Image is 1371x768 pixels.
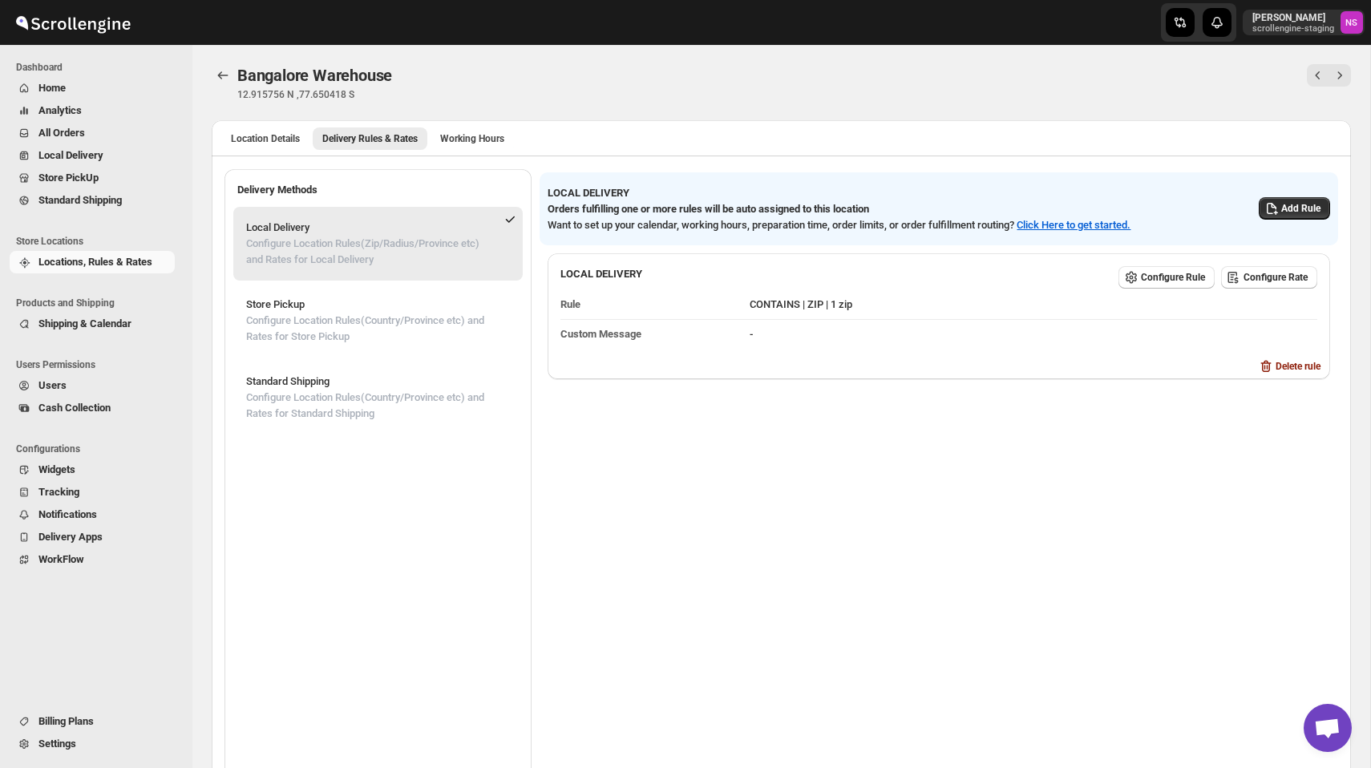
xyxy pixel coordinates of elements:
button: Home [10,77,175,99]
span: Working Hours [440,132,504,145]
span: Location Details [231,132,300,145]
button: Store PickupConfigure Location Rules(Country/Province etc) and Rates for Store Pickup [233,284,523,358]
button: Delete rule [1253,355,1330,378]
button: Back [212,64,234,87]
dd: CONTAINS | ZIP | 1 zip [750,290,1317,319]
span: WorkFlow [38,553,84,565]
button: All Orders [10,122,175,144]
span: Notifications [38,508,97,520]
p: Configure Location Rules(Zip/Radius/Province etc) and Rates for Local Delivery [246,236,487,268]
button: Click Here to get started. [1017,219,1130,231]
span: Users [38,379,67,391]
button: WorkFlow [10,548,175,571]
span: Delivery Apps [38,531,103,543]
span: Nawneet Sharma [1341,11,1363,34]
span: Users Permissions [16,358,181,371]
span: Billing Plans [38,715,94,727]
span: Home [38,82,66,94]
span: Widgets [38,463,75,475]
span: Store Locations [16,235,181,248]
button: Configure Rate [1221,266,1317,289]
button: Users [10,374,175,397]
b: Orders fulfilling one or more rules will be auto assigned to this location [548,203,869,215]
div: Open chat [1304,704,1352,752]
button: User menu [1243,10,1365,35]
button: Next [1329,64,1351,87]
span: Cash Collection [38,402,111,414]
button: Add Rule [1259,197,1330,220]
p: Store Pickup [246,297,510,313]
button: Tracking [10,481,175,503]
span: Local Delivery [38,149,103,161]
button: Standard ShippingConfigure Location Rules(Country/Province etc) and Rates for Standard Shipping [233,361,523,435]
h2: Delivery Methods [237,182,519,198]
p: Standard Shipping [246,374,510,390]
text: NS [1346,18,1358,28]
span: Tracking [38,486,79,498]
span: Products and Shipping [16,297,181,309]
span: Analytics [38,104,82,116]
span: Dashboard [16,61,181,74]
b: LOCAL DELIVERY [560,266,642,290]
p: Rule [560,297,743,313]
button: Cash Collection [10,397,175,419]
span: Delivery Rules & Rates [322,132,418,145]
span: Delete rule [1276,360,1320,373]
span: Standard Shipping [38,194,122,206]
span: Settings [38,738,76,750]
span: All Orders [38,127,85,139]
button: Shipping & Calendar [10,313,175,335]
span: Add Rule [1281,202,1320,215]
span: Configure Rule [1141,271,1205,284]
span: Bangalore Warehouse [237,66,392,85]
div: Want to set up your calendar, working hours, preparation time, order limits, or order fulfillment... [548,217,1246,233]
span: Shipping & Calendar [38,317,131,329]
button: Analytics [10,99,175,122]
span: Configurations [16,443,181,455]
button: Notifications [10,503,175,526]
b: LOCAL DELIVERY [548,187,629,199]
button: Previous [1307,64,1329,87]
button: Configure Rule [1118,266,1215,289]
span: Configure Rate [1244,271,1308,284]
p: [PERSON_NAME] [1252,11,1334,24]
span: Store PickUp [38,172,99,184]
img: ScrollEngine [13,2,133,42]
button: Locations, Rules & Rates [10,251,175,273]
p: Configure Location Rules(Country/Province etc) and Rates for Standard Shipping [246,390,510,422]
span: Locations, Rules & Rates [38,256,152,268]
button: Settings [10,733,175,755]
nav: Pagination [1307,64,1351,87]
p: Configure Location Rules(Country/Province etc) and Rates for Store Pickup [246,313,510,345]
button: Widgets [10,459,175,481]
button: Billing Plans [10,710,175,733]
p: Custom Message [560,326,743,342]
dd: - [750,319,1317,349]
p: 12.915756 N ,77.650418 S [237,88,843,101]
button: Delivery Apps [10,526,175,548]
p: Local Delivery [246,220,487,236]
button: Local DeliveryConfigure Location Rules(Zip/Radius/Province etc) and Rates for Local Delivery [233,207,523,281]
p: scrollengine-staging [1252,24,1334,34]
